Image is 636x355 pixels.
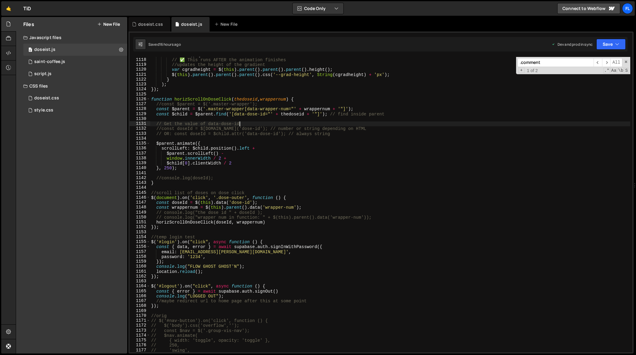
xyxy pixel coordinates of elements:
div: 4604/37981.js [23,44,127,56]
div: 1162 [130,274,150,279]
div: New File [214,21,240,27]
div: 1147 [130,200,150,205]
div: 1146 [130,195,150,200]
span: 1 of 2 [525,68,540,73]
div: 1169 [130,308,150,313]
div: 1167 [130,298,150,303]
div: 1134 [130,136,150,141]
div: 1152 [130,224,150,229]
div: Saved [148,42,181,47]
span: Alt-Enter [610,58,622,67]
div: 1136 [130,146,150,151]
div: 1144 [130,185,150,190]
div: TiD [23,5,31,12]
div: 1160 [130,264,150,269]
div: 1131 [130,121,150,126]
div: 4604/27020.js [23,56,127,68]
div: 1145 [130,190,150,195]
div: doseist.js [34,47,55,52]
div: 1174 [130,333,150,338]
div: Dev and prod in sync [552,42,593,47]
span: Search In Selection [624,68,628,74]
div: 1127 [130,101,150,106]
div: 1140 [130,165,150,170]
div: 1148 [130,205,150,210]
input: Search for [518,58,594,67]
div: 1129 [130,111,150,116]
div: doseist.css [138,21,163,27]
a: 🤙 [1,1,16,16]
div: style.css [34,108,53,113]
span: Whole Word Search [618,68,624,74]
a: Fl [622,3,633,14]
div: script.js [34,71,51,77]
div: 1142 [130,175,150,180]
div: 1128 [130,106,150,111]
div: 1165 [130,289,150,294]
span: ​ [594,58,602,67]
div: 1154 [130,234,150,239]
div: 1120 [130,67,150,72]
div: 1121 [130,72,150,77]
div: 1119 [130,62,150,67]
div: 1135 [130,141,150,146]
div: doseist.css [34,95,59,101]
button: Save [596,39,626,50]
div: 1133 [130,131,150,136]
div: 1151 [130,220,150,224]
div: 1172 [130,323,150,328]
span: CaseSensitive Search [611,68,617,74]
div: 1123 [130,82,150,87]
div: 1132 [130,126,150,131]
div: 1118 [130,57,150,62]
div: saint-coffee.js [34,59,65,65]
div: 1163 [130,279,150,284]
div: 1166 [130,294,150,298]
div: 1173 [130,328,150,333]
div: 1155 [130,239,150,244]
div: CSS files [16,80,127,92]
div: 4604/24567.js [23,68,127,80]
div: 4604/42100.css [23,92,127,104]
div: Javascript files [16,32,127,44]
div: 1157 [130,249,150,254]
span: 0 [28,48,32,53]
span: Toggle Replace mode [518,68,525,73]
div: 1139 [130,161,150,165]
div: 1130 [130,116,150,121]
button: New File [97,22,120,27]
div: 1164 [130,284,150,288]
div: 4604/25434.css [23,104,127,116]
div: 1161 [130,269,150,274]
div: 1176 [130,343,150,347]
div: 1168 [130,303,150,308]
div: 1141 [130,171,150,175]
span: RegExp Search [604,68,610,74]
div: 1124 [130,87,150,91]
div: 1126 [130,97,150,101]
div: 1177 [130,348,150,353]
div: 1138 [130,156,150,161]
div: 1156 [130,244,150,249]
div: 1137 [130,151,150,156]
div: 1149 [130,210,150,215]
div: 1170 [130,313,150,318]
div: 1143 [130,180,150,185]
div: 1125 [130,92,150,97]
h2: Files [23,21,34,28]
div: 1150 [130,215,150,220]
div: 1122 [130,77,150,82]
a: Connect to Webflow [557,3,620,14]
div: 1159 [130,259,150,264]
div: 16 hours ago [159,42,181,47]
div: 1171 [130,318,150,323]
div: doseist.js [181,21,202,27]
div: 1158 [130,254,150,259]
div: 1175 [130,338,150,343]
span: ​ [602,58,611,67]
button: Code Only [293,3,343,14]
div: 1153 [130,230,150,234]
